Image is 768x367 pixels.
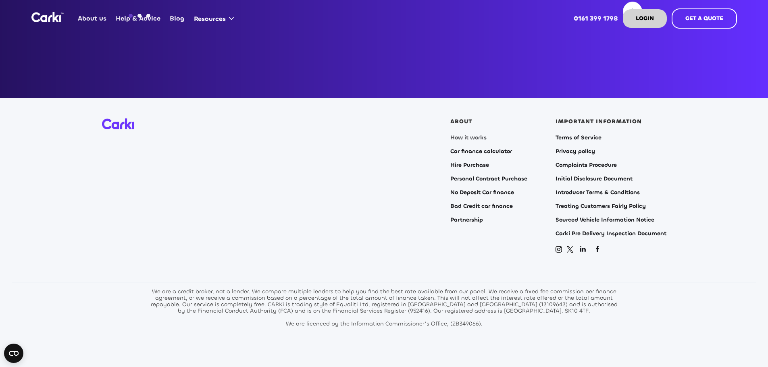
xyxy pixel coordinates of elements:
a: LOGIN [623,9,667,28]
a: No Deposit Car finance [450,189,514,196]
a: Introducer Terms & Conditions [556,189,640,196]
div: ABOUT [450,118,472,125]
a: Blog [165,3,189,34]
a: Sourced Vehicle Information Notice [556,217,654,223]
a: Carki Pre Delivery Inspection Document [556,230,666,237]
a: Personal Contract Purchase [450,176,527,182]
a: Hire Purchase [450,162,489,168]
strong: 0161 399 1798 [574,14,618,23]
a: Car finance calculator [450,148,512,155]
div: We are a credit broker, not a lender. We compare multiple lenders to help you find the best rate ... [148,288,620,327]
img: Carki logo [102,118,134,129]
a: About us [73,3,111,34]
a: 0161 399 1798 [569,3,622,34]
div: IMPORTANT INFORMATION [556,118,642,125]
div: Resources [194,15,226,23]
a: home [31,12,64,22]
a: Initial Disclosure Document [556,176,633,182]
a: Help & Advice [111,3,165,34]
img: Logo [31,12,64,22]
a: Treating Customers Fairly Policy [556,203,646,209]
a: Partnership [450,217,483,223]
a: GET A QUOTE [672,8,737,29]
a: Bad Credit car finance [450,203,513,209]
a: Terms of Service [556,135,601,141]
a: Privacy policy [556,148,595,155]
button: Open CMP widget [4,344,23,363]
a: Complaints Procedure [556,162,617,168]
div: Resources [189,3,242,34]
strong: LOGIN [636,15,654,22]
strong: GET A QUOTE [685,15,723,22]
a: How it works [450,135,487,141]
